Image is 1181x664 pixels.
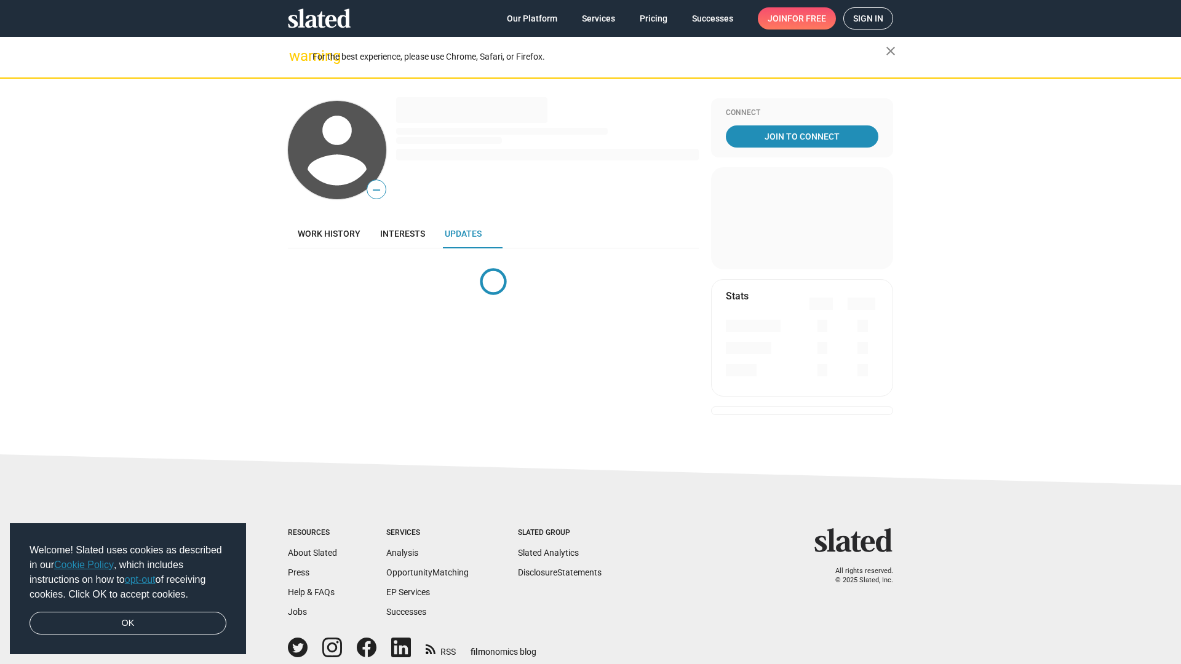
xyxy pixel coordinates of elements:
a: Join To Connect [726,125,878,148]
div: Connect [726,108,878,118]
a: Successes [386,607,426,617]
a: EP Services [386,587,430,597]
span: Pricing [640,7,667,30]
a: OpportunityMatching [386,567,469,577]
a: Services [572,7,625,30]
a: Sign in [843,7,893,30]
a: opt-out [125,574,156,585]
a: Joinfor free [758,7,836,30]
a: Press [288,567,309,577]
span: Services [582,7,615,30]
span: Sign in [853,8,883,29]
div: Resources [288,528,337,538]
a: Our Platform [497,7,567,30]
a: filmonomics blog [471,636,536,658]
a: Jobs [288,607,307,617]
mat-icon: warning [289,49,304,63]
span: Interests [380,229,425,239]
span: Join To Connect [728,125,876,148]
a: Analysis [386,548,418,558]
a: dismiss cookie message [30,612,226,635]
mat-icon: close [883,44,898,58]
p: All rights reserved. © 2025 Slated, Inc. [822,567,893,585]
a: Slated Analytics [518,548,579,558]
a: Interests [370,219,435,248]
a: About Slated [288,548,337,558]
span: film [471,647,485,657]
span: Join [768,7,826,30]
span: for free [787,7,826,30]
a: Work history [288,219,370,248]
span: Work history [298,229,360,239]
a: Cookie Policy [54,559,114,570]
a: Successes [682,7,743,30]
a: Help & FAQs [288,587,335,597]
span: Successes [692,7,733,30]
div: cookieconsent [10,523,246,655]
span: Updates [445,229,482,239]
span: Welcome! Slated uses cookies as described in our , which includes instructions on how to of recei... [30,543,226,602]
a: Updates [435,219,491,248]
a: RSS [426,639,456,658]
a: Pricing [630,7,677,30]
div: Slated Group [518,528,602,538]
span: — [367,182,386,198]
a: DisclosureStatements [518,567,602,577]
div: Services [386,528,469,538]
span: Our Platform [507,7,557,30]
mat-card-title: Stats [726,290,749,302]
div: For the best experience, please use Chrome, Safari, or Firefox. [312,49,886,65]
